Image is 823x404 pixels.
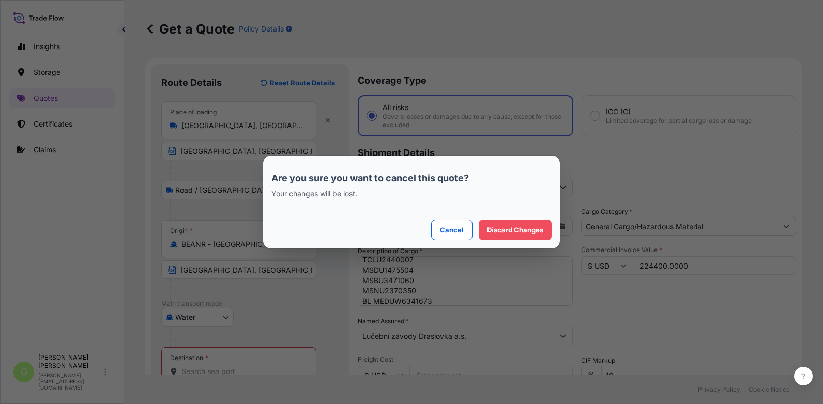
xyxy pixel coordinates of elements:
button: Cancel [431,220,473,240]
p: Discard Changes [487,225,543,235]
button: Discard Changes [479,220,552,240]
p: Cancel [440,225,464,235]
p: Are you sure you want to cancel this quote? [271,172,552,184]
p: Your changes will be lost. [271,189,552,199]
